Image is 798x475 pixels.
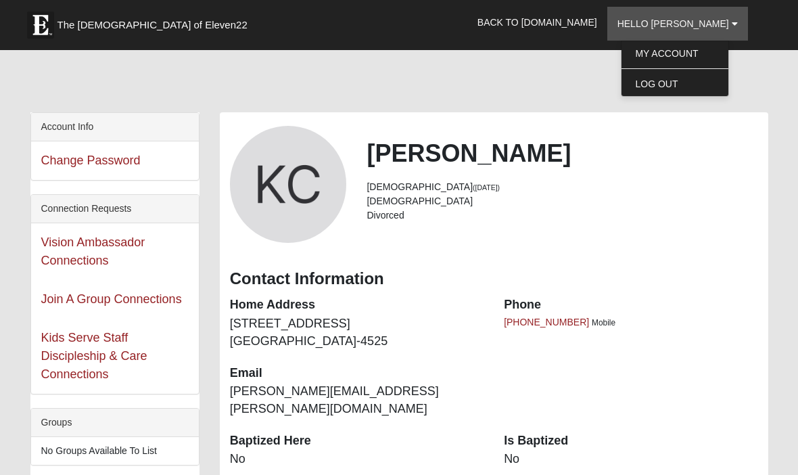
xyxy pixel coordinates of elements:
[367,208,757,223] li: Divorced
[57,18,248,32] span: The [DEMOGRAPHIC_DATA] of Eleven22
[230,126,347,243] a: View Fullsize Photo
[230,365,484,382] dt: Email
[230,432,484,450] dt: Baptized Here
[367,180,757,194] li: [DEMOGRAPHIC_DATA]
[473,183,500,191] small: ([DATE])
[230,296,484,314] dt: Home Address
[504,451,757,468] dd: No
[31,113,199,141] div: Account Info
[592,318,615,327] span: Mobile
[41,292,182,306] a: Join A Group Connections
[20,5,291,39] a: The [DEMOGRAPHIC_DATA] of Eleven22
[504,296,757,314] dt: Phone
[230,269,758,289] h3: Contact Information
[621,75,728,93] a: Log Out
[504,432,757,450] dt: Is Baptized
[230,315,484,350] dd: [STREET_ADDRESS] [GEOGRAPHIC_DATA]-4525
[31,437,199,465] li: No Groups Available To List
[607,7,748,41] a: Hello [PERSON_NAME]
[621,45,728,62] a: My Account
[504,317,589,327] a: [PHONE_NUMBER]
[41,331,147,381] a: Kids Serve Staff Discipleship & Care Connections
[617,18,729,29] span: Hello [PERSON_NAME]
[230,451,484,468] dd: No
[31,409,199,437] div: Groups
[27,12,54,39] img: Eleven22 logo
[230,383,484,417] dd: [PERSON_NAME][EMAIL_ADDRESS][PERSON_NAME][DOMAIN_NAME]
[467,5,607,39] a: Back to [DOMAIN_NAME]
[367,139,757,168] h2: [PERSON_NAME]
[41,154,141,167] a: Change Password
[41,235,145,267] a: Vision Ambassador Connections
[31,195,199,223] div: Connection Requests
[367,194,757,208] li: [DEMOGRAPHIC_DATA]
